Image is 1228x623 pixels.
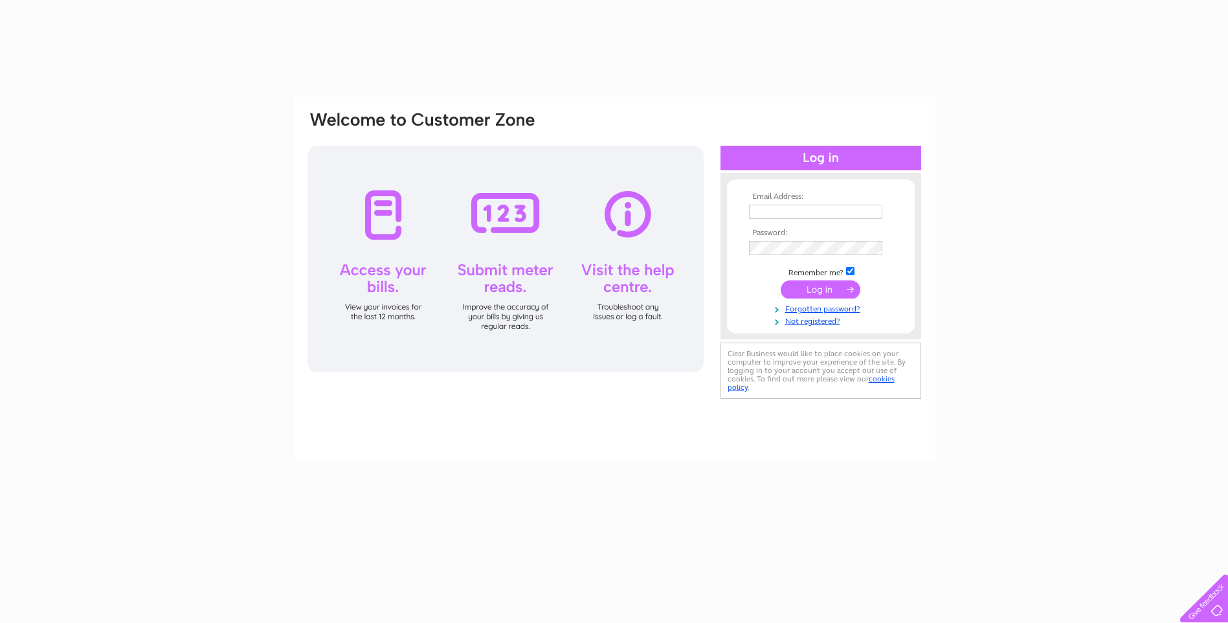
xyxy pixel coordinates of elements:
[781,280,860,299] input: Submit
[720,343,921,399] div: Clear Business would like to place cookies on your computer to improve your experience of the sit...
[749,314,896,326] a: Not registered?
[746,229,896,238] th: Password:
[749,302,896,314] a: Forgotten password?
[746,192,896,201] th: Email Address:
[728,374,895,392] a: cookies policy
[746,265,896,278] td: Remember me?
